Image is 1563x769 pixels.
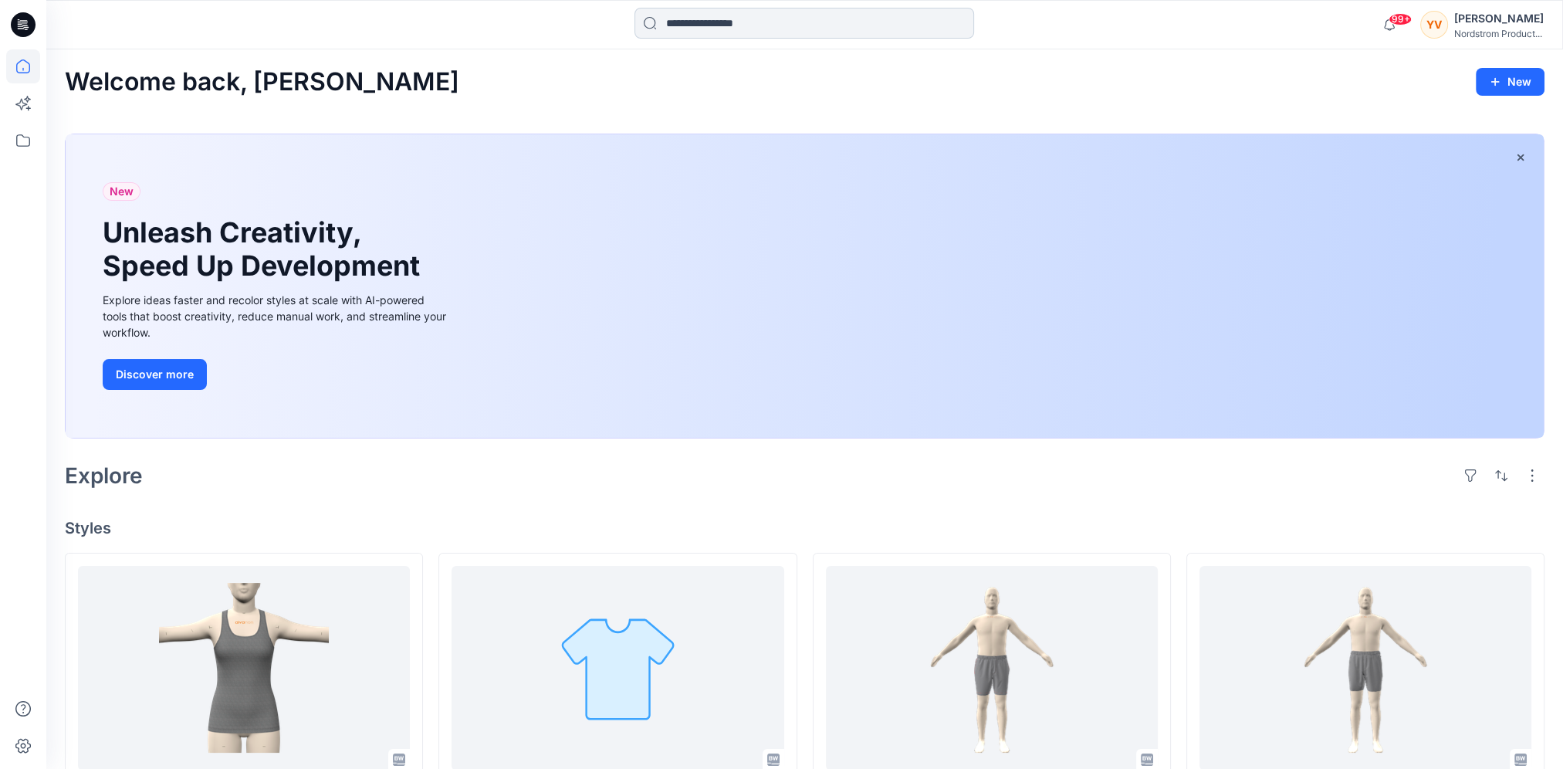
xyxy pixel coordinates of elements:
[103,359,450,390] a: Discover more
[103,216,427,283] h1: Unleash Creativity, Speed Up Development
[103,292,450,340] div: Explore ideas faster and recolor styles at scale with AI-powered tools that boost creativity, red...
[110,182,134,201] span: New
[1476,68,1544,96] button: New
[65,519,1544,537] h4: Styles
[1389,13,1412,25] span: 99+
[65,68,459,97] h2: Welcome back, [PERSON_NAME]
[103,359,207,390] button: Discover more
[1454,9,1544,28] div: [PERSON_NAME]
[65,463,143,488] h2: Explore
[1420,11,1448,39] div: YV
[1454,28,1544,39] div: Nordstrom Product...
